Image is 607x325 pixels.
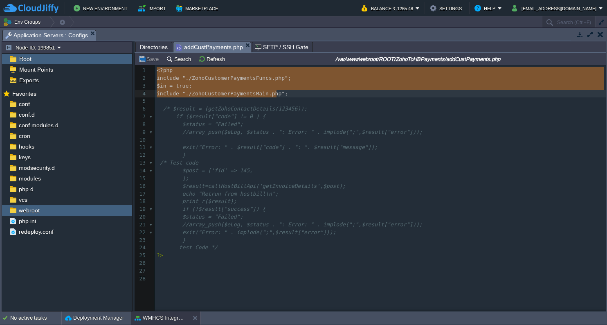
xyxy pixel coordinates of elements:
a: Favorites [11,90,38,97]
span: ; [288,75,291,81]
span: exit("Error: " . implode(";",$result["error"])); [182,229,336,235]
a: keys [17,153,32,161]
div: 26 [135,260,148,267]
button: Env Groups [3,16,43,28]
button: Deployment Manager [65,314,124,322]
span: = [169,83,173,89]
a: conf [17,100,31,108]
div: 8 [135,121,148,129]
div: 4 [135,90,148,98]
span: //array_push($eLog, $status . ": Error: " . implode(";",$result["error"])); [182,221,423,228]
div: 14 [135,167,148,175]
button: Import [138,3,169,13]
img: CloudJiffy [3,3,58,14]
button: Help [474,3,498,13]
a: modules [17,175,42,182]
span: exit("Error: " . $result["code"] . ": ". $result["message"]); [182,144,378,150]
button: Balance ₹-1265.48 [362,3,416,13]
span: SFTP / SSH Gate [255,42,308,52]
button: Search [166,55,193,63]
div: 25 [135,252,148,260]
button: WMHCS Integration [135,314,186,322]
div: 6 [135,105,148,113]
div: 21 [135,221,148,229]
span: //array_push($eLog, $status . ": Error: " . implode(";",$result["error"])); [182,129,423,135]
div: 23 [135,237,148,244]
button: Save [138,55,161,63]
span: Application Servers : Configs [5,30,88,41]
span: /* $result = (getZohoContactDetails(123456)); [163,106,307,112]
a: Mount Points [18,66,54,73]
span: } [182,152,186,158]
div: 24 [135,244,148,252]
div: 11 [135,144,148,151]
div: 28 [135,275,148,283]
a: modsecurity.d [17,164,56,172]
button: Node ID: 199851 [5,44,57,51]
div: 3 [135,82,148,90]
span: ; [285,90,288,97]
span: /* Test code [160,160,198,166]
div: 17 [135,190,148,198]
li: /var/www/webroot/ROOT/ZohoToHBPayments/addCustPayments.php [173,42,251,52]
span: <?php [157,67,173,73]
span: print_r($result); [182,198,237,204]
button: [EMAIL_ADDRESS][DOMAIN_NAME] [512,3,599,13]
span: conf.d [17,111,36,118]
span: $status = "Failed"; [182,214,243,220]
span: ?> [157,252,163,258]
a: cron [17,132,31,140]
div: 16 [135,183,148,190]
a: conf.modules.d [17,122,60,129]
span: ; [189,83,192,89]
a: php.ini [17,217,37,225]
div: 2 [135,74,148,82]
span: "./ZohoCustomerPaymentsMain.php" [182,90,285,97]
a: webroot [17,207,41,214]
iframe: chat widget [573,292,599,317]
span: test Code */ [179,244,218,251]
div: 20 [135,213,148,221]
div: 1 [135,67,148,74]
a: Exports [18,77,40,84]
span: } [182,237,186,243]
a: php.d [17,185,35,193]
div: 15 [135,175,148,183]
span: $in [157,83,166,89]
span: include [157,90,179,97]
span: ]; [182,175,189,181]
span: echo "Retrun from hostbill\n"; [182,191,279,197]
a: Root [18,55,33,63]
span: Directories [140,42,168,52]
a: vcs [17,196,29,203]
a: redeploy.conf [17,228,55,235]
a: hooks [17,143,36,150]
div: 22 [135,229,148,237]
button: Refresh [198,55,227,63]
button: Marketplace [176,3,220,13]
div: 19 [135,205,148,213]
button: Settings [430,3,464,13]
div: 13 [135,159,148,167]
span: addCustPayments.php [176,42,243,52]
span: $status = "Failed"; [182,121,243,127]
div: 10 [135,136,148,144]
div: 9 [135,129,148,136]
div: 12 [135,151,148,159]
